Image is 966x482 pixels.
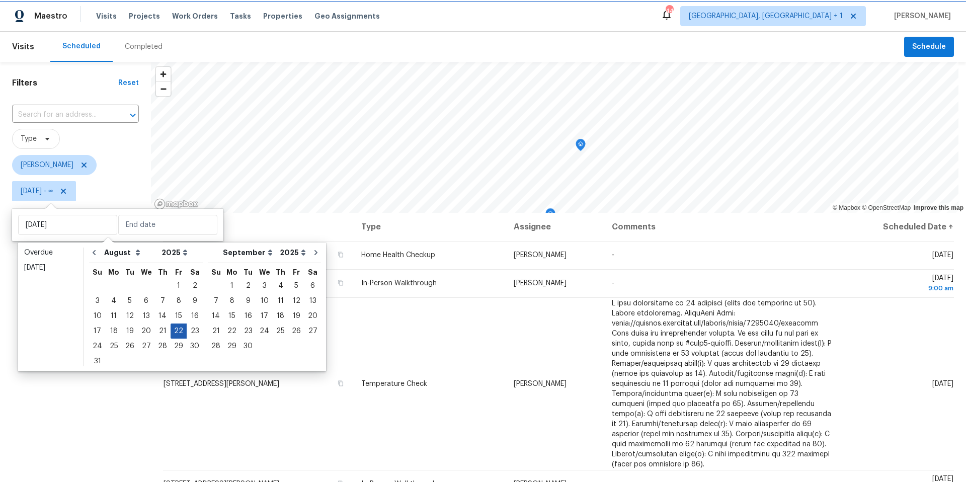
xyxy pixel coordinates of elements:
[156,67,171,82] button: Zoom in
[308,269,317,276] abbr: Saturday
[21,186,53,196] span: [DATE] - ∞
[263,11,302,21] span: Properties
[118,215,217,235] input: End date
[171,278,187,293] div: Fri Aug 01 2025
[171,294,187,308] div: 8
[159,245,190,260] select: Year
[304,309,321,323] div: 20
[208,308,224,324] div: Sun Sep 14 2025
[912,41,946,53] span: Schedule
[208,339,224,354] div: Sun Sep 28 2025
[932,252,953,259] span: [DATE]
[89,308,106,324] div: Sun Aug 10 2025
[689,11,843,21] span: [GEOGRAPHIC_DATA], [GEOGRAPHIC_DATA] + 1
[21,160,73,170] span: [PERSON_NAME]
[138,339,154,354] div: Wed Aug 27 2025
[514,280,567,287] span: [PERSON_NAME]
[138,308,154,324] div: Wed Aug 13 2025
[122,324,138,339] div: Tue Aug 19 2025
[604,213,841,241] th: Comments
[256,293,273,308] div: Wed Sep 10 2025
[224,324,240,338] div: 22
[96,11,117,21] span: Visits
[304,278,321,293] div: Sat Sep 06 2025
[361,252,435,259] span: Home Health Checkup
[187,279,203,293] div: 2
[666,6,673,16] div: 44
[154,293,171,308] div: Thu Aug 07 2025
[171,293,187,308] div: Fri Aug 08 2025
[259,269,270,276] abbr: Wednesday
[256,278,273,293] div: Wed Sep 03 2025
[240,278,256,293] div: Tue Sep 02 2025
[304,293,321,308] div: Sat Sep 13 2025
[612,280,614,287] span: -
[256,308,273,324] div: Wed Sep 17 2025
[89,294,106,308] div: 3
[240,293,256,308] div: Tue Sep 09 2025
[208,324,224,339] div: Sun Sep 21 2025
[353,213,506,241] th: Type
[125,269,134,276] abbr: Tuesday
[273,278,288,293] div: Thu Sep 04 2025
[164,380,279,387] span: [STREET_ADDRESS][PERSON_NAME]
[18,215,117,235] input: Start date
[288,309,304,323] div: 19
[914,204,963,211] a: Improve this map
[890,11,951,21] span: [PERSON_NAME]
[89,339,106,353] div: 24
[304,308,321,324] div: Sat Sep 20 2025
[106,324,122,338] div: 18
[208,293,224,308] div: Sun Sep 07 2025
[12,107,111,123] input: Search for an address...
[514,380,567,387] span: [PERSON_NAME]
[106,324,122,339] div: Mon Aug 18 2025
[224,279,240,293] div: 1
[171,309,187,323] div: 15
[106,309,122,323] div: 11
[288,293,304,308] div: Fri Sep 12 2025
[187,278,203,293] div: Sat Aug 02 2025
[256,279,273,293] div: 3
[208,324,224,338] div: 21
[122,293,138,308] div: Tue Aug 05 2025
[273,308,288,324] div: Thu Sep 18 2025
[240,308,256,324] div: Tue Sep 16 2025
[24,248,77,258] div: Overdue
[336,250,345,259] button: Copy Address
[154,339,171,354] div: Thu Aug 28 2025
[224,339,240,354] div: Mon Sep 29 2025
[211,269,221,276] abbr: Sunday
[256,324,273,338] div: 24
[244,269,253,276] abbr: Tuesday
[208,294,224,308] div: 7
[138,309,154,323] div: 13
[256,309,273,323] div: 17
[154,198,198,210] a: Mapbox homepage
[256,294,273,308] div: 10
[612,252,614,259] span: -
[24,263,77,273] div: [DATE]
[224,278,240,293] div: Mon Sep 01 2025
[89,354,106,369] div: Sun Aug 31 2025
[190,269,200,276] abbr: Saturday
[308,243,324,263] button: Go to next month
[156,82,171,96] button: Zoom out
[304,279,321,293] div: 6
[230,13,251,20] span: Tasks
[208,309,224,323] div: 14
[89,293,106,308] div: Sun Aug 03 2025
[154,294,171,308] div: 7
[273,279,288,293] div: 4
[21,245,81,366] ul: Date picker shortcuts
[106,339,122,353] div: 25
[122,324,138,338] div: 19
[514,252,567,259] span: [PERSON_NAME]
[224,293,240,308] div: Mon Sep 08 2025
[151,62,958,213] canvas: Map
[93,269,102,276] abbr: Sunday
[256,324,273,339] div: Wed Sep 24 2025
[240,324,256,339] div: Tue Sep 23 2025
[224,309,240,323] div: 15
[171,308,187,324] div: Fri Aug 15 2025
